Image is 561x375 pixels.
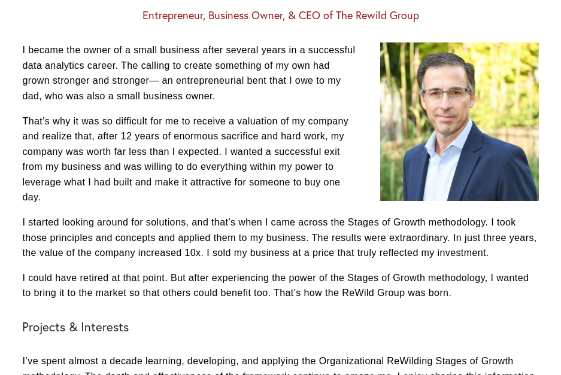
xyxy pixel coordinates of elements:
h3: Entrepreneur, Business Owner, & CEO of The Rewild Group [22,9,538,22]
h2: Projects & Interests [22,320,538,334]
p: That’s why it was so difficult for me to receive a valuation of my company and realize that, afte... [22,114,538,206]
p: I started looking around for solutions, and that’s when I came across the Stages of Growth method... [22,215,538,261]
p: I could have retired at that point. But after experiencing the power of the Stages of Growth meth... [22,270,538,301]
p: I became the owner of a small business after several years in a successful data analytics career.... [22,42,538,103]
